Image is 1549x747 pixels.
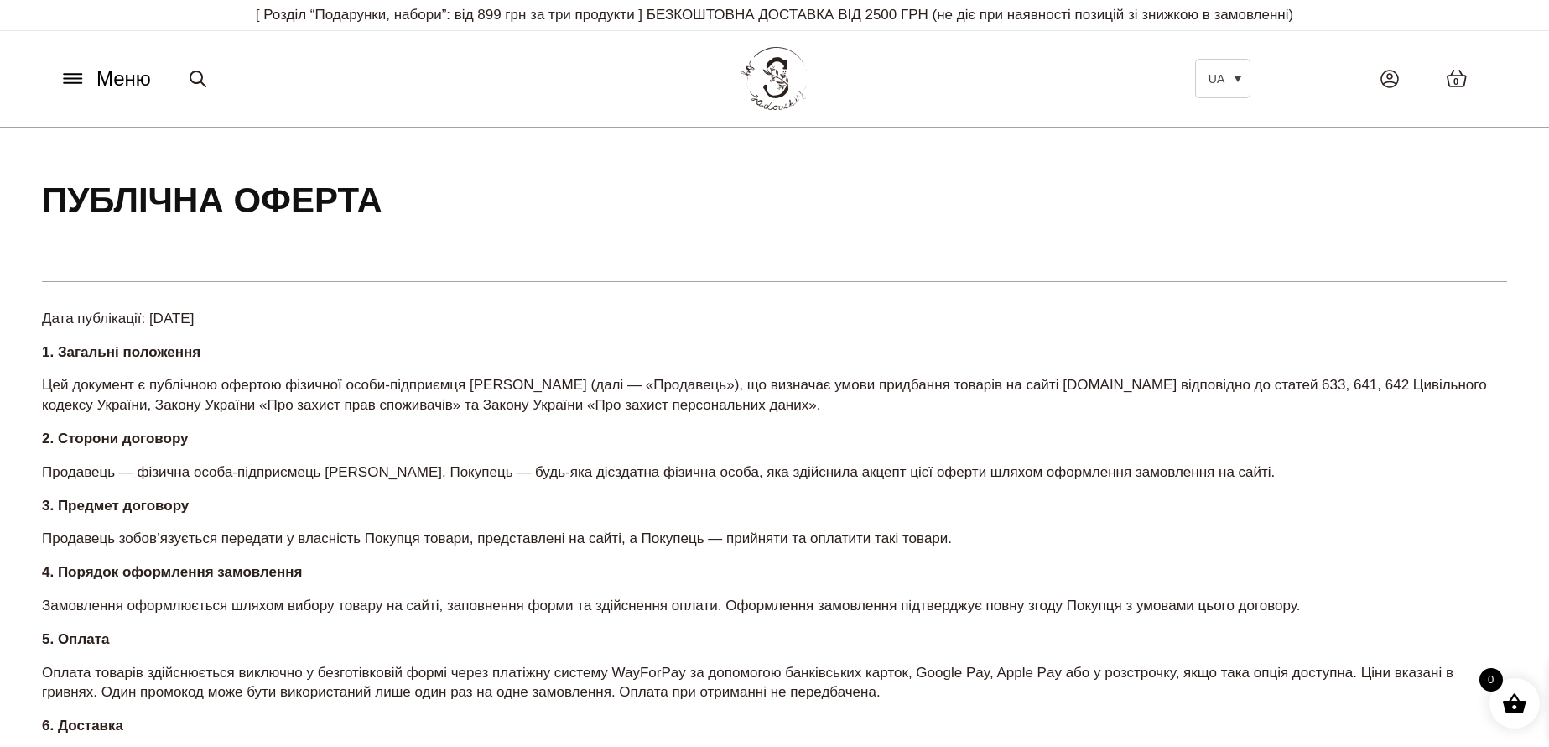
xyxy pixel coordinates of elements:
span: 0 [1453,75,1458,89]
p: Дата публікації: [DATE] [42,309,1507,329]
strong: 3. Предмет договору [42,498,189,514]
a: 0 [1429,52,1484,105]
span: Меню [96,64,151,94]
p: Продавець — фізична особа-підприємець [PERSON_NAME]. Покупець — будь-яка дієздатна фізична особа,... [42,462,1507,483]
strong: 1. Загальні положення [42,344,200,360]
p: Продавець зобов’язується передати у власність Покупця товари, представлені на сайті, а Покупець —... [42,529,1507,549]
img: BY SADOVSKIY [741,47,808,110]
button: Меню [55,63,156,95]
strong: 6. Доставка [42,718,123,734]
strong: 2. Сторони договору [42,431,189,447]
a: UA [1195,59,1250,98]
strong: 4. Порядок оформлення замовлення [42,564,302,580]
span: UA [1209,72,1224,86]
p: Цей документ є публічною офертою фізичної особи-підприємця [PERSON_NAME] (далі — «Продавець»), що... [42,375,1507,415]
p: Замовлення оформлюється шляхом вибору товару на сайті, заповнення форми та здійснення оплати. Офо... [42,596,1507,616]
span: 0 [1479,668,1503,692]
strong: 5. Оплата [42,631,109,647]
h1: Публічна оферта [42,178,382,224]
p: Оплата товарів здійснюється виключно у безготівковій формі через платіжну систему WayForPay за до... [42,663,1507,703]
